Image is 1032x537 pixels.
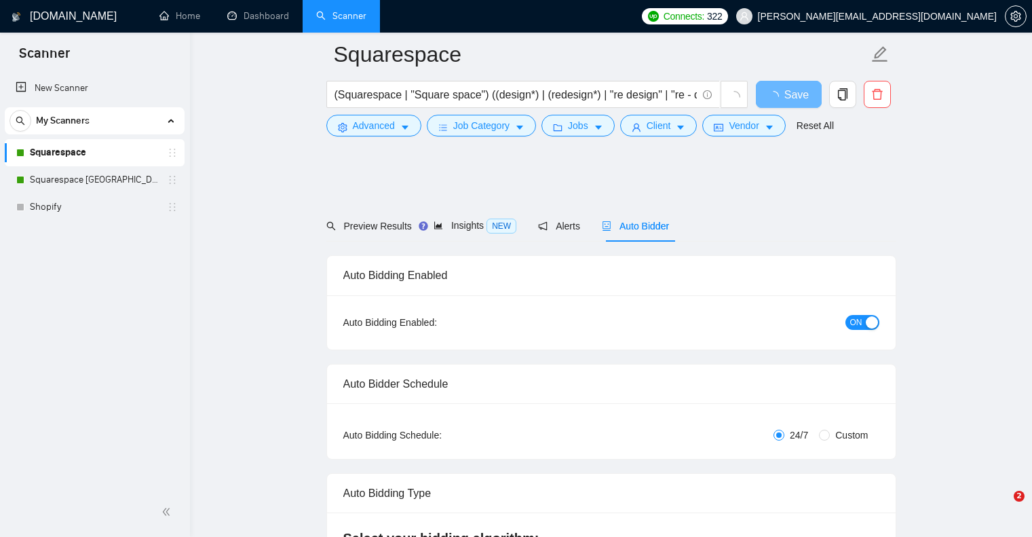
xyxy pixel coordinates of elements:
div: Auto Bidding Enabled [343,256,879,295]
span: Vendor [729,118,759,133]
span: My Scanners [36,107,90,134]
span: loading [768,91,784,102]
span: folder [553,122,562,132]
span: edit [871,45,889,63]
a: Squarespace [30,139,159,166]
span: caret-down [594,122,603,132]
input: Scanner name... [334,37,868,71]
div: Auto Bidding Schedule: [343,428,522,443]
button: delete [864,81,891,108]
iframe: Intercom live chat [986,491,1018,523]
span: Preview Results [326,221,412,232]
span: setting [338,122,347,132]
a: setting [1005,11,1027,22]
a: New Scanner [16,75,174,102]
span: Jobs [568,118,588,133]
button: copy [829,81,856,108]
span: robot [602,221,611,231]
span: idcard [714,122,723,132]
span: Save [784,86,809,103]
span: 2 [1014,491,1025,502]
span: Insights [434,220,516,231]
button: Save [756,81,822,108]
li: My Scanners [5,107,185,221]
li: New Scanner [5,75,185,102]
a: homeHome [159,10,200,22]
span: caret-down [400,122,410,132]
div: Auto Bidder Schedule [343,365,879,403]
span: Job Category [453,118,510,133]
span: double-left [161,505,175,519]
span: 322 [707,9,722,24]
span: caret-down [765,122,774,132]
img: upwork-logo.png [648,11,659,22]
span: info-circle [703,90,712,99]
span: user [740,12,749,21]
input: Search Freelance Jobs... [335,86,697,103]
span: search [326,221,336,231]
div: Auto Bidding Type [343,474,879,513]
img: logo [12,6,21,28]
span: delete [864,88,890,100]
button: folderJobscaret-down [541,115,615,136]
span: area-chart [434,221,443,230]
a: Squarespace [GEOGRAPHIC_DATA] [30,166,159,193]
span: search [10,116,31,126]
span: Scanner [8,43,81,72]
span: Advanced [353,118,395,133]
span: notification [538,221,548,231]
span: Connects: [664,9,704,24]
button: search [9,110,31,132]
span: setting [1006,11,1026,22]
span: Alerts [538,221,580,232]
span: caret-down [515,122,524,132]
span: holder [167,202,178,212]
button: userClientcaret-down [620,115,697,136]
button: barsJob Categorycaret-down [427,115,536,136]
button: idcardVendorcaret-down [702,115,785,136]
span: NEW [486,219,516,234]
span: bars [438,122,448,132]
span: loading [728,91,740,103]
span: 24/7 [784,428,814,443]
button: settingAdvancedcaret-down [326,115,421,136]
span: ON [850,315,862,330]
span: user [632,122,641,132]
span: Auto Bidder [602,221,669,232]
button: setting [1005,5,1027,27]
div: Auto Bidding Enabled: [343,315,522,330]
div: Tooltip anchor [417,220,429,232]
span: holder [167,174,178,185]
span: Custom [830,428,873,443]
a: Reset All [797,118,834,133]
a: searchScanner [316,10,366,22]
span: copy [830,88,856,100]
span: Client [647,118,671,133]
span: caret-down [676,122,685,132]
a: dashboardDashboard [227,10,289,22]
a: Shopify [30,193,159,221]
span: holder [167,147,178,158]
